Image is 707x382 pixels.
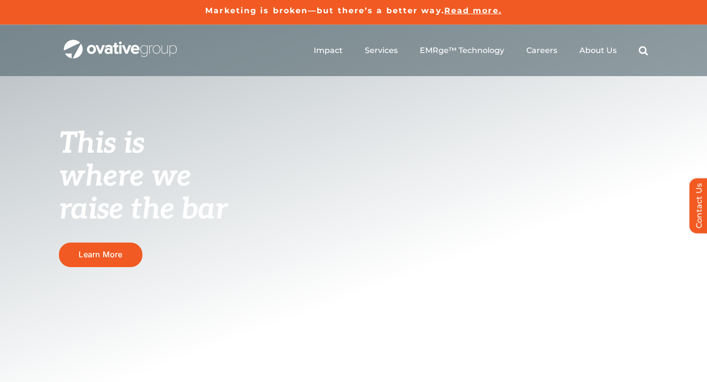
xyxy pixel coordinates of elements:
a: EMRge™ Technology [420,46,504,55]
nav: Menu [314,35,648,66]
a: Impact [314,46,343,55]
a: Careers [526,46,557,55]
a: Services [365,46,398,55]
a: Search [639,46,648,55]
a: About Us [579,46,617,55]
span: where we raise the bar [59,159,227,227]
a: OG_Full_horizontal_WHT [64,39,177,48]
span: Learn More [79,250,122,259]
a: Learn More [59,243,142,267]
a: Read more. [444,6,502,15]
span: This is [59,126,144,162]
a: Marketing is broken—but there’s a better way. [205,6,444,15]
